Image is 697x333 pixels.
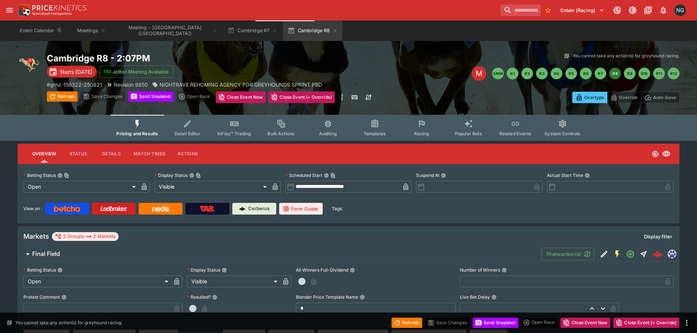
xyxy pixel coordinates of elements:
[23,172,56,178] p: Betting Status
[597,247,611,261] button: Edit Detail
[61,295,67,300] button: Protest Comment
[100,206,127,212] img: Ladbrokes
[187,276,280,287] div: Visible
[360,295,365,300] button: Blender Price Template Name
[473,318,518,328] button: Send Snapshot
[611,247,624,261] button: SGM Enabled
[189,173,194,178] button: Display StatusCopy To Clipboard
[239,206,245,212] img: Cerberus
[536,68,548,79] button: R3
[47,53,363,64] h2: Copy To Clipboard
[223,20,282,41] button: Cambridge R7
[32,12,72,15] img: Sportsbook Management
[460,294,490,300] p: Live Bet Delay
[283,20,342,41] button: Cambridge R8
[319,131,337,136] span: Auditing
[23,276,171,287] div: Open
[668,68,679,79] button: R12
[18,53,41,76] img: greyhound_racing.png
[507,68,518,79] button: R1
[152,81,322,88] div: NIGHTRAVE REHOMING AGENCY FOR GREYHOUNDS SPRINT PBD
[16,3,31,18] img: PriceKinetics Logo
[23,232,49,241] h5: Markets
[619,94,638,101] p: Override
[414,131,429,136] span: Racing
[171,145,204,163] button: Actions
[609,68,621,79] button: R8
[501,4,541,16] input: search
[624,247,637,261] button: Open
[15,20,67,41] button: Event Calendar
[222,268,227,273] button: Display Status
[248,205,270,212] p: Cerberus
[595,68,606,79] button: R7
[580,68,592,79] button: R6
[441,173,446,178] button: Suspend At
[561,318,610,328] button: Close Event Now
[657,4,670,17] button: Notifications
[47,81,102,88] p: Copy To Clipboard
[47,91,78,102] button: Refresh
[416,172,439,178] p: Suspend At
[499,131,531,136] span: Related Events
[492,68,679,79] nav: pagination navigation
[3,4,16,17] button: open drawer
[152,206,169,212] img: Neds
[653,94,676,101] p: Auto-Save
[187,294,211,300] p: Resulted?
[267,131,295,136] span: Bulk Actions
[116,20,222,41] button: Meeting - Cambridge (NZ)
[584,94,604,101] p: Overtype
[502,268,507,273] button: Number of Winners
[653,68,665,79] button: R11
[212,295,217,300] button: Resulted?
[544,131,580,136] span: System Controls
[364,131,386,136] span: Templates
[217,131,251,136] span: InPlay™ Trading
[650,247,665,261] a: 3145f0be-e962-4e55-9292-30af37304da1
[110,115,586,141] div: Event type filters
[232,203,276,215] a: Cerberus
[641,4,655,17] button: Documentation
[332,203,343,215] label: Tags:
[114,81,148,88] p: Revision 9850
[626,4,639,17] button: Toggle light/dark mode
[154,172,188,178] p: Display Status
[491,295,496,300] button: Live Bet Delay
[668,250,677,258] div: grnz
[668,250,676,258] img: grnz
[26,145,62,163] button: Overview
[541,248,595,260] button: 1Transaction(s)
[551,68,562,79] button: R4
[177,91,213,102] div: split button
[32,250,60,258] h6: Final Field
[54,206,80,212] img: Betcha
[572,92,607,103] button: Overtype
[672,2,688,18] button: Nick Goss
[573,53,679,59] p: You cannot take any action(s) for greyhound racing.
[638,68,650,79] button: R10
[324,173,329,178] button: Scheduled StartCopy To Clipboard
[626,250,635,258] svg: Open
[330,173,336,178] button: Copy To Clipboard
[32,5,86,11] img: PriceKinetics
[455,131,482,136] span: Popular Bets
[556,4,608,16] button: Select Tenant
[160,81,322,88] p: NIGHTRAVE REHOMING AGENCY FOR GREYHOUNDS SPRINT PBD
[18,247,541,261] button: Final Field
[23,203,42,215] label: View on :
[607,92,641,103] button: Override
[521,68,533,79] button: R2
[547,172,583,178] p: Actual Start Time
[652,249,663,259] img: logo-cerberus--red.svg
[154,181,269,193] div: Visible
[175,131,201,136] span: Detail Editor
[60,68,92,76] p: Starts [DATE]
[296,267,348,273] p: All Winners Full-Dividend
[572,92,679,103] div: Start From
[279,203,323,215] a: Form Guide
[187,267,220,273] p: Display Status
[296,294,358,300] p: Blender Price Template Name
[104,68,111,75] img: jetbet-logo.svg
[23,267,56,273] p: Betting Status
